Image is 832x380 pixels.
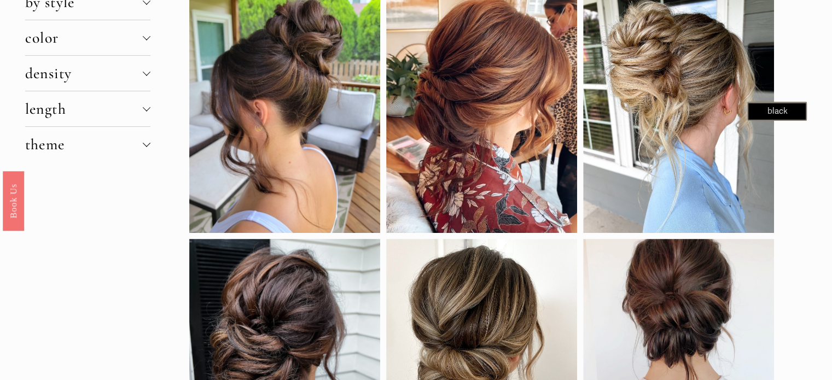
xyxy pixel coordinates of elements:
button: length [25,91,150,126]
span: density [25,64,143,83]
button: color [25,20,150,55]
span: color [25,28,143,47]
span: length [25,100,143,118]
span: black [767,106,787,116]
button: density [25,56,150,91]
button: theme [25,127,150,162]
a: Book Us [3,171,24,230]
span: theme [25,135,143,154]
